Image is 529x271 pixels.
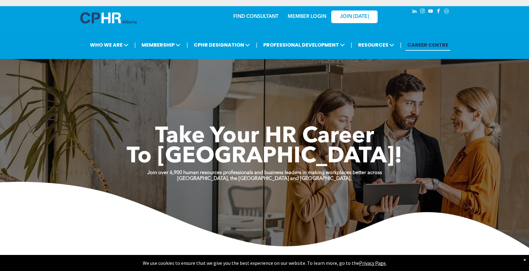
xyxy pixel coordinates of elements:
[88,39,130,51] span: WHO WE ARE
[523,256,526,263] div: Dismiss notification
[192,39,252,51] span: CPHR DESIGNATION
[435,8,442,16] a: facebook
[177,176,352,181] strong: [GEOGRAPHIC_DATA], the [GEOGRAPHIC_DATA] and [GEOGRAPHIC_DATA].
[256,39,257,51] li: |
[127,146,402,168] span: To [GEOGRAPHIC_DATA]!
[411,8,418,16] a: linkedin
[400,39,402,51] li: |
[134,39,136,51] li: |
[140,39,182,51] span: MEMBERSHIP
[356,39,396,51] span: RESOURCES
[80,12,137,23] img: A blue and white logo for cp alberta
[340,14,369,20] span: JOIN [DATE]
[261,39,347,51] span: PROFESSIONAL DEVELOPMENT
[233,14,278,19] a: FIND CONSULTANT
[405,39,450,51] a: CAREER CENTRE
[186,39,188,51] li: |
[443,8,450,16] a: Social network
[419,8,426,16] a: instagram
[147,170,382,175] strong: Join over 6,900 human resources professionals and business leaders in making workplaces better ac...
[288,14,326,19] a: MEMBER LOGIN
[359,260,387,266] a: Privacy Page.
[427,8,434,16] a: youtube
[155,126,374,148] span: Take Your HR Career
[331,10,378,23] a: JOIN [DATE]
[351,39,352,51] li: |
